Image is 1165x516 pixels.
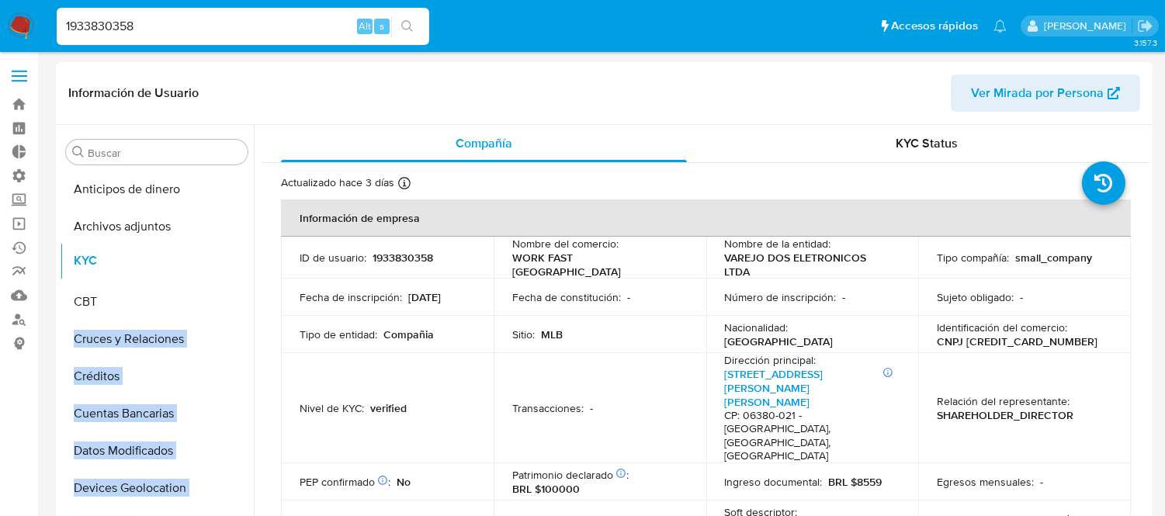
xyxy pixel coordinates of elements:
[829,475,882,489] p: BRL $8559
[937,251,1009,265] p: Tipo compañía :
[60,469,254,507] button: Devices Geolocation
[971,74,1104,112] span: Ver Mirada por Persona
[57,16,429,36] input: Buscar usuario o caso...
[373,251,433,265] p: 1933830358
[725,353,817,367] p: Dirección principal :
[937,290,1014,304] p: Sujeto obligado :
[937,475,1034,489] p: Egresos mensuales :
[60,395,254,432] button: Cuentas Bancarias
[512,468,629,482] p: Patrimonio declarado :
[951,74,1140,112] button: Ver Mirada por Persona
[1040,475,1043,489] p: -
[1044,19,1132,33] p: zoe.breuer@mercadolibre.com
[60,283,254,320] button: CBT
[60,432,254,469] button: Datos Modificados
[300,327,377,341] p: Tipo de entidad :
[1020,290,1023,304] p: -
[725,409,894,463] h4: CP: 06380-021 - [GEOGRAPHIC_DATA], [GEOGRAPHIC_DATA], [GEOGRAPHIC_DATA]
[300,290,402,304] p: Fecha de inscripción :
[843,290,846,304] p: -
[891,18,978,34] span: Accesos rápidos
[512,327,535,341] p: Sitio :
[725,290,837,304] p: Número de inscripción :
[725,251,894,279] p: VAREJO DOS ELETRONICOS LTDA
[72,146,85,158] button: Buscar
[456,134,512,152] span: Compañía
[60,358,254,395] button: Créditos
[725,320,789,334] p: Nacionalidad :
[397,475,411,489] p: No
[383,327,434,341] p: Compañia
[60,320,254,358] button: Cruces y Relaciones
[512,401,584,415] p: Transacciones :
[60,208,254,245] button: Archivos adjuntos
[1015,251,1092,265] p: small_company
[359,19,371,33] span: Alt
[725,366,823,410] a: [STREET_ADDRESS][PERSON_NAME][PERSON_NAME]
[300,475,390,489] p: PEP confirmado :
[993,19,1007,33] a: Notificaciones
[512,482,580,496] p: BRL $100000
[512,251,681,279] p: WORK FAST [GEOGRAPHIC_DATA]
[937,408,1073,422] p: SHAREHOLDER_DIRECTOR
[281,199,1131,237] th: Información de empresa
[725,475,823,489] p: Ingreso documental :
[725,334,834,348] p: [GEOGRAPHIC_DATA]
[937,394,1070,408] p: Relación del representante :
[370,401,407,415] p: verified
[541,327,563,341] p: MLB
[391,16,423,37] button: search-icon
[512,237,619,251] p: Nombre del comercio :
[512,290,621,304] p: Fecha de constitución :
[627,290,630,304] p: -
[281,175,394,190] p: Actualizado hace 3 días
[937,334,1097,348] p: CNPJ [CREDIT_CARD_NUMBER]
[725,237,831,251] p: Nombre de la entidad :
[937,320,1067,334] p: Identificación del comercio :
[408,290,441,304] p: [DATE]
[300,251,366,265] p: ID de usuario :
[68,85,199,101] h1: Información de Usuario
[300,401,364,415] p: Nivel de KYC :
[590,401,593,415] p: -
[896,134,959,152] span: KYC Status
[380,19,384,33] span: s
[60,171,254,208] button: Anticipos de dinero
[1137,18,1153,34] a: Salir
[88,146,241,160] input: Buscar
